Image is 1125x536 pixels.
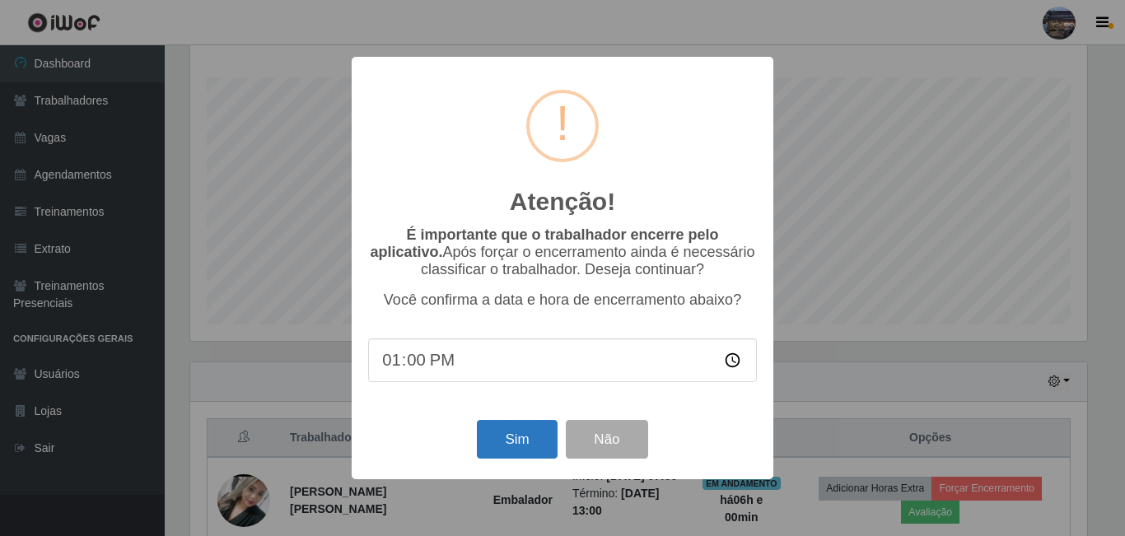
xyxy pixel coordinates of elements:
button: Não [566,420,647,459]
b: É importante que o trabalhador encerre pelo aplicativo. [370,226,718,260]
p: Você confirma a data e hora de encerramento abaixo? [368,291,757,309]
p: Após forçar o encerramento ainda é necessário classificar o trabalhador. Deseja continuar? [368,226,757,278]
button: Sim [477,420,557,459]
h2: Atenção! [510,187,615,217]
